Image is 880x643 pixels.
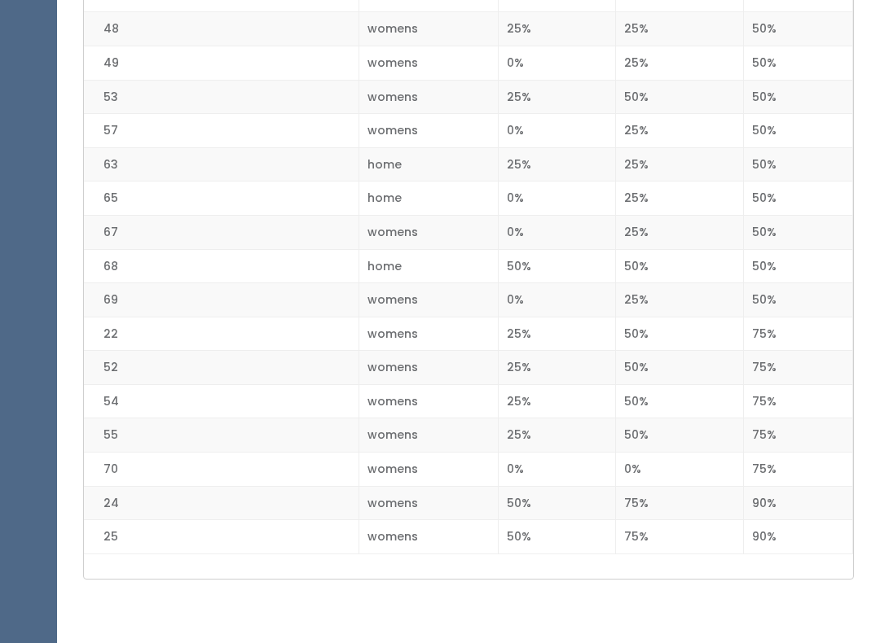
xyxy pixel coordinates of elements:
td: womens [359,351,498,385]
td: womens [359,520,498,554]
td: 75% [744,453,853,487]
td: 50% [499,520,616,554]
td: 24 [84,486,359,520]
td: 25% [499,384,616,418]
td: 0% [499,283,616,317]
td: 70 [84,453,359,487]
td: 25% [615,215,744,249]
td: 55 [84,418,359,453]
td: 50% [744,215,853,249]
td: home [359,249,498,283]
td: 67 [84,215,359,249]
td: 0% [499,182,616,216]
td: womens [359,12,498,46]
td: 50% [615,418,744,453]
td: 25% [499,12,616,46]
td: home [359,147,498,182]
td: 25% [615,283,744,317]
td: 63 [84,147,359,182]
td: womens [359,80,498,114]
td: 68 [84,249,359,283]
td: 75% [744,317,853,351]
td: 25% [615,147,744,182]
td: 75% [744,384,853,418]
td: 25% [499,147,616,182]
td: womens [359,114,498,148]
td: womens [359,317,498,351]
td: 53 [84,80,359,114]
td: 0% [499,215,616,249]
td: 25% [615,114,744,148]
td: 50% [615,384,744,418]
td: 50% [744,114,853,148]
td: 75% [615,520,744,554]
td: 65 [84,182,359,216]
td: 54 [84,384,359,418]
td: 75% [615,486,744,520]
td: 69 [84,283,359,317]
td: 22 [84,317,359,351]
td: womens [359,453,498,487]
td: 25% [615,12,744,46]
td: 0% [615,453,744,487]
td: 50% [744,12,853,46]
td: 50% [615,351,744,385]
td: 50% [744,249,853,283]
td: 50% [615,80,744,114]
td: 50% [744,147,853,182]
td: 50% [499,486,616,520]
td: 25% [615,182,744,216]
td: 49 [84,46,359,81]
td: 25% [499,317,616,351]
td: 75% [744,351,853,385]
td: 50% [744,283,853,317]
td: womens [359,486,498,520]
td: 75% [744,418,853,453]
td: 48 [84,12,359,46]
td: womens [359,283,498,317]
td: womens [359,418,498,453]
td: 25% [499,80,616,114]
td: 25 [84,520,359,554]
td: 25% [499,351,616,385]
td: 50% [744,182,853,216]
td: home [359,182,498,216]
td: 90% [744,520,853,554]
td: 50% [499,249,616,283]
td: 57 [84,114,359,148]
td: womens [359,46,498,81]
td: 0% [499,46,616,81]
td: 0% [499,453,616,487]
td: womens [359,384,498,418]
td: 0% [499,114,616,148]
td: 52 [84,351,359,385]
td: 50% [744,46,853,81]
td: 25% [615,46,744,81]
td: 25% [499,418,616,453]
td: 90% [744,486,853,520]
td: 50% [615,317,744,351]
td: 50% [744,80,853,114]
td: womens [359,215,498,249]
td: 50% [615,249,744,283]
